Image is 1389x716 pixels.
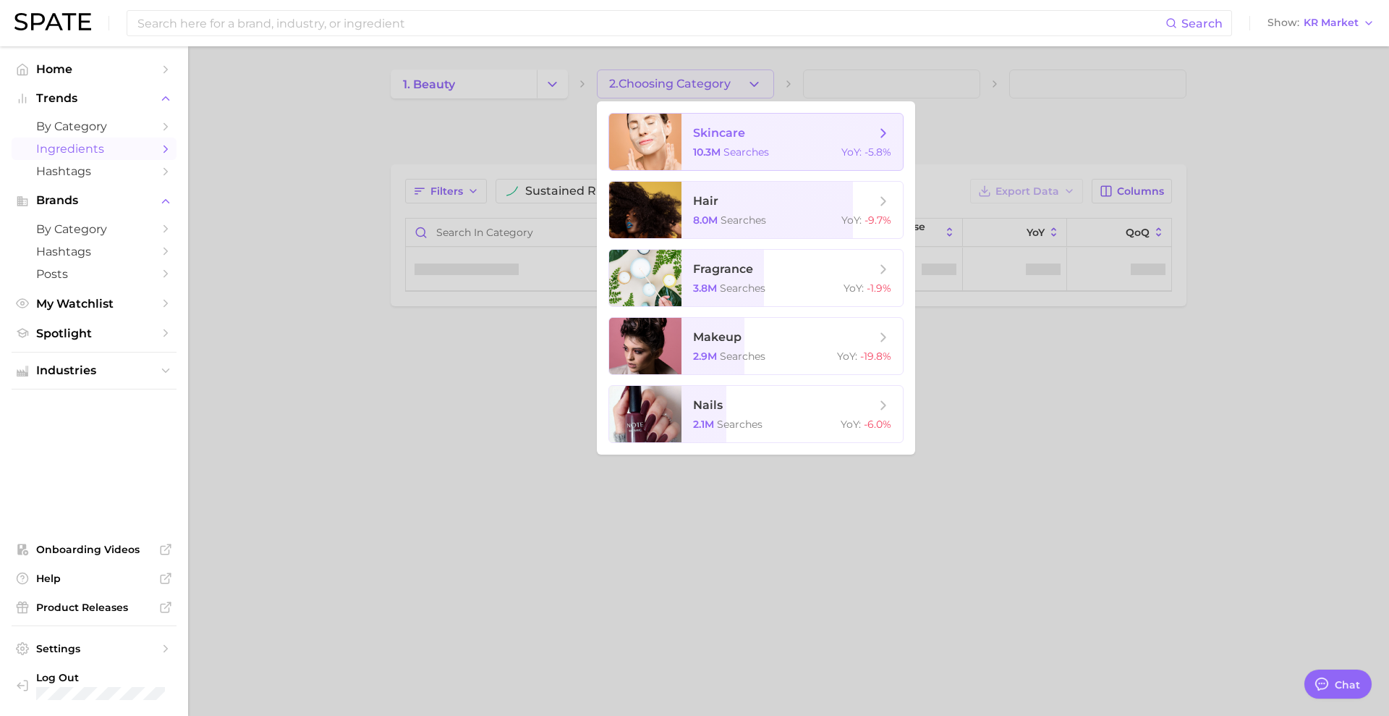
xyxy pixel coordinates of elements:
span: Product Releases [36,601,152,614]
a: Posts [12,263,177,285]
span: Help [36,572,152,585]
span: by Category [36,119,152,133]
a: Home [12,58,177,80]
a: Ingredients [12,138,177,160]
a: Hashtags [12,160,177,182]
span: -19.8% [860,350,891,363]
span: -1.9% [867,282,891,295]
a: Product Releases [12,597,177,618]
span: KR Market [1304,19,1359,27]
span: Show [1267,19,1299,27]
span: searches [723,146,769,159]
button: Industries [12,360,177,382]
span: Posts [36,267,152,281]
span: 8.0m [693,214,718,227]
span: Trends [36,92,152,105]
span: YoY : [841,146,862,159]
a: by Category [12,218,177,240]
a: Log out. Currently logged in with e-mail elisabethkim@amorepacific.com. [12,667,177,704]
a: Onboarding Videos [12,539,177,560]
a: My Watchlist [12,292,177,315]
span: Brands [36,194,152,207]
span: Hashtags [36,245,152,258]
span: Log Out [36,671,203,684]
span: Hashtags [36,164,152,178]
a: Hashtags [12,240,177,263]
span: YoY : [841,418,861,431]
span: makeup [693,330,742,344]
span: YoY : [844,282,864,295]
span: Spotlight [36,327,152,340]
span: 3.8m [693,282,717,295]
button: Trends [12,88,177,109]
span: YoY : [841,214,862,227]
button: Brands [12,190,177,211]
span: searches [717,418,763,431]
a: Spotlight [12,322,177,345]
input: Search here for a brand, industry, or ingredient [136,11,1165,35]
button: ShowKR Market [1264,14,1378,33]
span: searches [721,214,766,227]
a: Settings [12,638,177,660]
span: Ingredients [36,142,152,156]
span: 2.1m [693,418,714,431]
img: SPATE [14,13,91,30]
a: Help [12,568,177,589]
ul: 2.Choosing Category [597,101,915,455]
span: fragrance [693,262,753,276]
span: searches [720,282,765,295]
a: by Category [12,115,177,138]
span: searches [720,350,765,363]
span: hair [693,194,718,208]
span: skincare [693,126,745,140]
span: -9.7% [865,214,891,227]
span: 2.9m [693,350,717,363]
span: 10.3m [693,146,721,159]
span: Home [36,62,152,76]
span: nails [693,398,723,412]
span: by Category [36,222,152,236]
span: Onboarding Videos [36,543,152,556]
span: My Watchlist [36,297,152,311]
span: Industries [36,364,152,377]
span: -6.0% [864,418,891,431]
span: Search [1181,17,1223,30]
span: Settings [36,642,152,655]
span: -5.8% [865,146,891,159]
span: YoY : [837,350,857,363]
